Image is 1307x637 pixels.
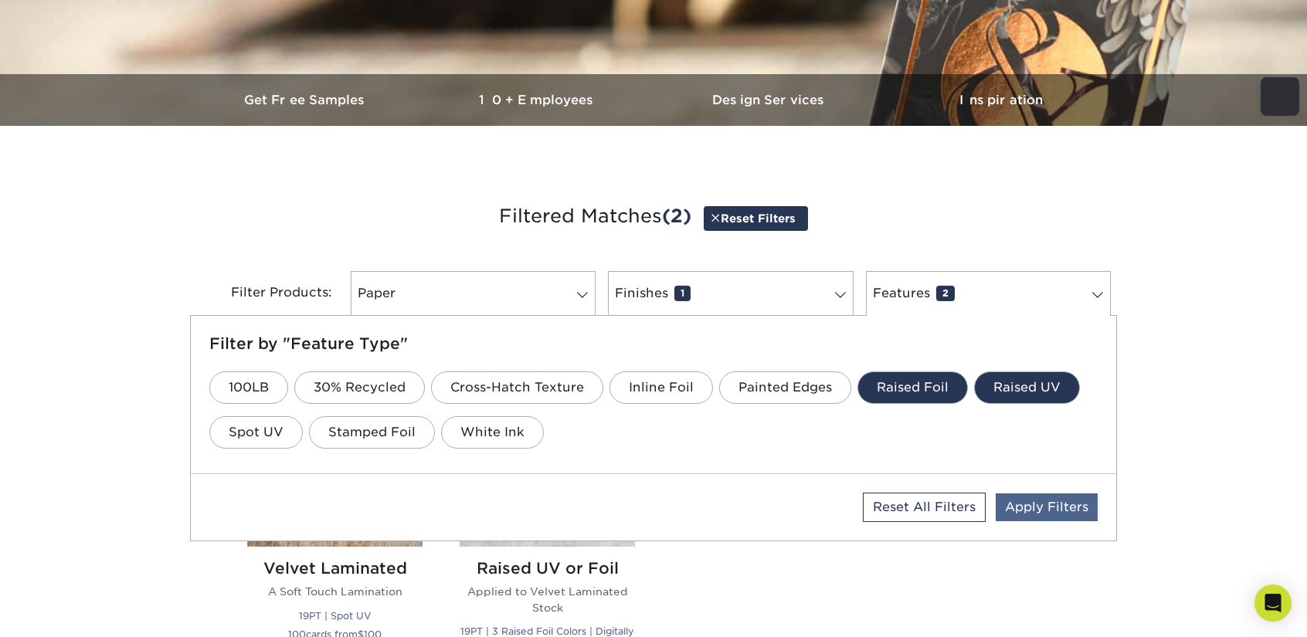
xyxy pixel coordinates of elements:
[460,584,635,615] p: Applied to Velvet Laminated Stock
[857,371,968,404] a: Raised Foil
[936,286,955,301] span: 2
[460,559,635,578] h2: Raised UV or Foil
[190,271,345,316] div: Filter Products:
[431,371,603,404] a: Cross-Hatch Texture
[247,559,423,578] h2: Velvet Laminated
[441,416,544,449] a: White Ink
[1254,584,1292,622] div: Open Intercom Messenger
[662,205,691,227] span: (2)
[299,610,371,622] small: 19PT | Spot UV
[996,493,1098,521] a: Apply Filters
[422,93,653,107] h3: 10+ Employees
[190,93,422,107] h3: Get Free Samples
[351,271,596,316] a: Paper
[202,181,1105,252] h3: Filtered Matches
[309,416,435,449] a: Stamped Foil
[609,371,713,404] a: Inline Foil
[247,584,423,599] p: A Soft Touch Lamination
[209,371,288,404] a: 100LB
[209,334,1098,353] h5: Filter by "Feature Type"
[608,271,853,316] a: Finishes1
[704,206,808,230] a: Reset Filters
[863,493,986,522] a: Reset All Filters
[209,416,303,449] a: Spot UV
[422,74,653,126] a: 10+ Employees
[866,271,1111,316] a: Features2
[653,93,885,107] h3: Design Services
[653,74,885,126] a: Design Services
[294,371,425,404] a: 30% Recycled
[4,590,131,632] iframe: Google Customer Reviews
[190,74,422,126] a: Get Free Samples
[719,371,851,404] a: Painted Edges
[974,371,1080,404] a: Raised UV
[885,74,1117,126] a: Inspiration
[885,93,1117,107] h3: Inspiration
[674,286,691,301] span: 1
